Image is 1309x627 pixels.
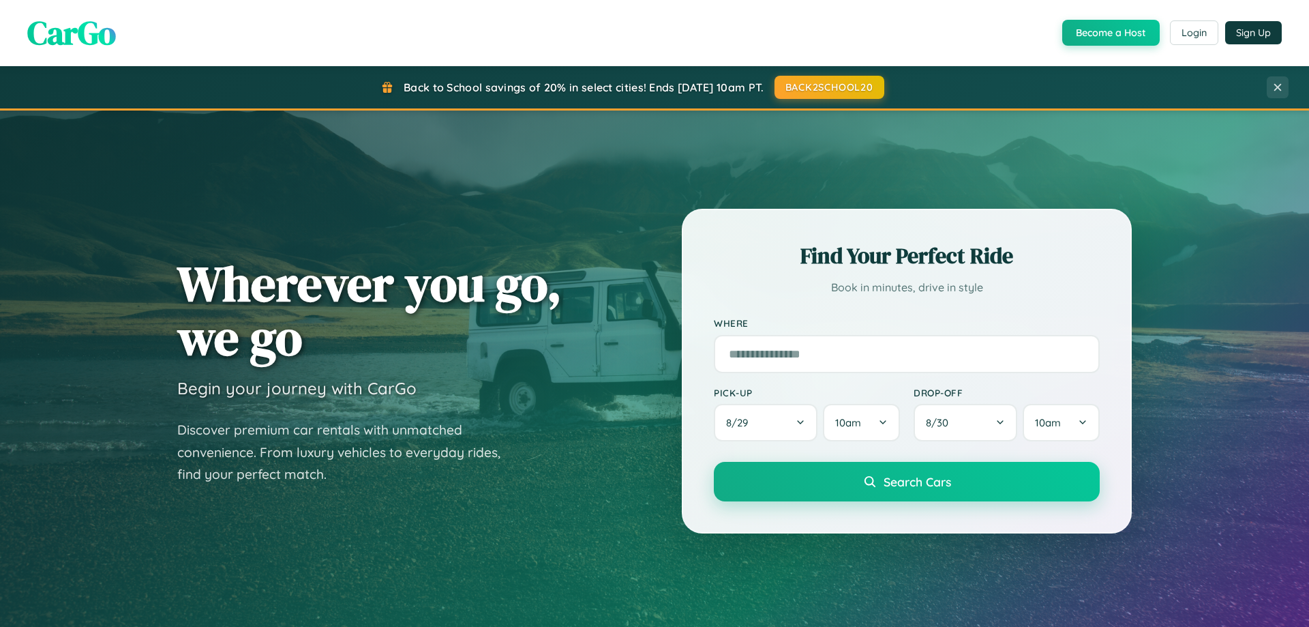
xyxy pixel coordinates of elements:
h3: Begin your journey with CarGo [177,378,417,398]
button: 8/29 [714,404,817,441]
button: Login [1170,20,1218,45]
h2: Find Your Perfect Ride [714,241,1100,271]
button: BACK2SCHOOL20 [774,76,884,99]
h1: Wherever you go, we go [177,257,562,364]
span: 10am [835,416,861,429]
button: 10am [1023,404,1100,441]
button: Search Cars [714,462,1100,501]
span: 8 / 29 [726,416,755,429]
button: Sign Up [1225,21,1282,44]
button: 10am [823,404,900,441]
span: Search Cars [884,474,951,489]
label: Where [714,318,1100,330]
span: Back to School savings of 20% in select cities! Ends [DATE] 10am PT. [404,81,764,94]
p: Discover premium car rentals with unmatched convenience. From luxury vehicles to everyday rides, ... [177,419,518,486]
p: Book in minutes, drive in style [714,278,1100,297]
span: 10am [1035,416,1061,429]
button: 8/30 [914,404,1017,441]
button: Become a Host [1062,20,1160,46]
label: Pick-up [714,387,900,398]
label: Drop-off [914,387,1100,398]
span: 8 / 30 [926,416,955,429]
span: CarGo [27,10,116,55]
